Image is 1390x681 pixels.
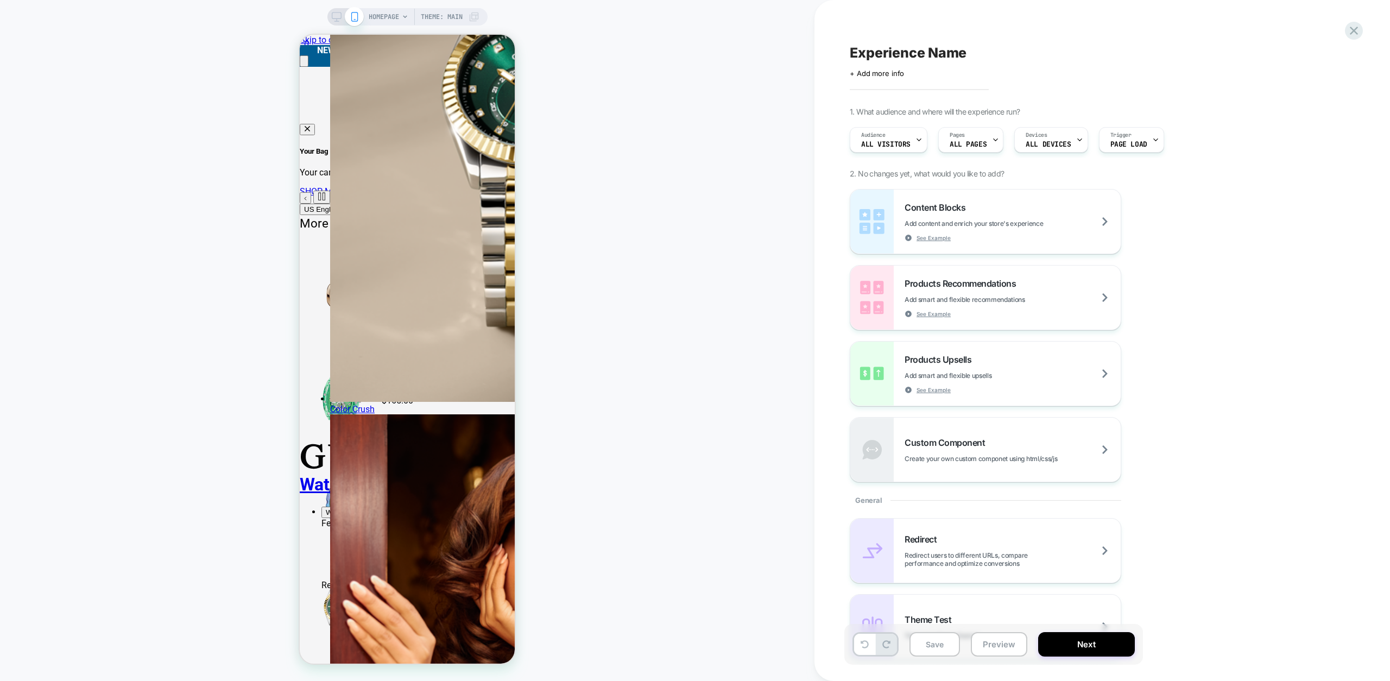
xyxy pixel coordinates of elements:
span: 1. What audience and where will the experience run? [850,107,1020,116]
span: Add smart and flexible recommendations [905,295,1079,304]
span: Redirect [905,534,942,545]
span: Page Load [1110,141,1147,148]
span: Recommended [22,545,79,556]
a: SHOP NOW [123,10,185,21]
span: Products Upsells [905,354,977,365]
a: Gc Luxury Watches [43,514,117,525]
span: See Example [917,310,951,318]
span: All Visitors [861,141,911,148]
a: Wedding Gift Shop [43,525,116,535]
button: Preview [971,632,1027,657]
button: Pause Slideshow [14,156,30,169]
button: Open Watches menu [22,472,58,483]
span: HOMEPAGE [369,8,399,26]
span: Experience Name [850,45,966,61]
span: Add smart and flexible upsells [905,371,1046,380]
a: His & Hers [43,504,83,514]
span: Featured [22,483,55,494]
div: General [850,482,1121,518]
span: ALL PAGES [950,141,987,148]
span: Pages [950,131,965,139]
strong: NEW ARRIVALS ARE HERE! [17,10,123,21]
button: Go to first slide [33,157,44,169]
a: Meet [PERSON_NAME] [43,494,130,504]
span: + Add more info [850,69,904,78]
strong: SHOP NOW [140,10,185,21]
button: Save [909,632,960,657]
span: ALL DEVICES [1026,141,1071,148]
span: Theme Test [905,614,957,625]
span: Create your own custom componet using html/css/js [905,455,1111,463]
span: Theme: MAIN [421,8,463,26]
span: Trigger [1110,131,1132,139]
span: Watches [26,474,54,482]
span: 0 [4,4,9,15]
span: See Example [917,386,951,394]
span: US English ($) [4,171,51,179]
span: Content Blocks [905,202,971,213]
span: Add content and enrich your store's experience [905,219,1097,228]
span: Custom Component [905,437,990,448]
span: Devices [1026,131,1047,139]
span: Audience [861,131,886,139]
span: See Example [917,234,951,242]
span: 2. No changes yet, what would you like to add? [850,169,1004,178]
span: Redirect users to different URLs, compare performance and optimize conversions [905,551,1121,567]
a: Sale [43,535,60,545]
span: Products Recommendations [905,278,1021,289]
button: Next [1038,632,1135,657]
